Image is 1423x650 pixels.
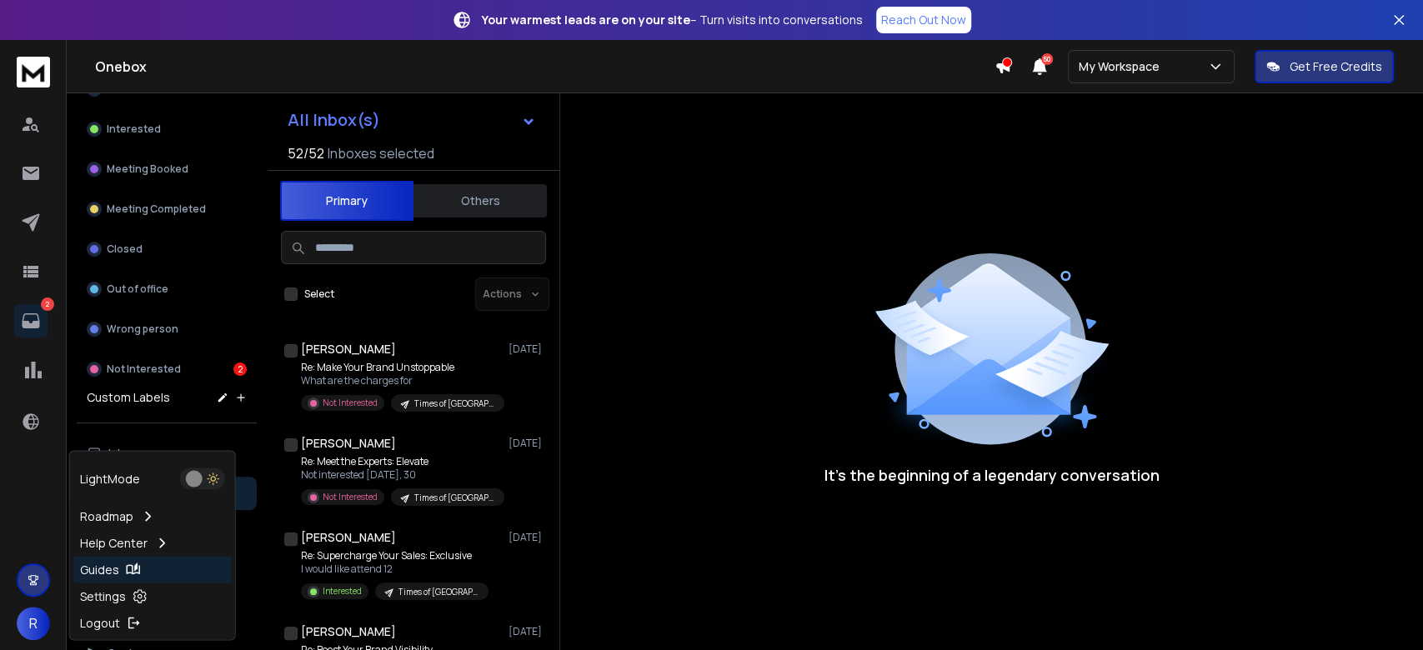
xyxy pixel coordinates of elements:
[77,437,257,470] button: Inbox
[509,437,546,450] p: [DATE]
[413,182,547,219] button: Others
[301,623,396,640] h1: [PERSON_NAME]
[107,162,188,176] p: Meeting Booked
[301,374,501,387] p: What are the charges for
[107,202,206,216] p: Meeting Completed
[301,361,501,374] p: Re: Make Your Brand Unstoppable
[77,112,257,146] button: Interested
[482,12,863,28] p: – Turn visits into conversations
[80,534,148,551] p: Help Center
[509,625,546,638] p: [DATE]
[17,607,50,640] button: R
[301,549,489,562] p: Re: Supercharge Your Sales: Exclusive
[108,447,136,460] p: Inbox
[398,586,479,598] p: Times of [GEOGRAPHIC_DATA] [GEOGRAPHIC_DATA]
[301,529,396,546] h1: [PERSON_NAME]
[80,470,140,487] p: Light Mode
[17,57,50,87] img: logo
[881,12,966,28] p: Reach Out Now
[824,463,1160,487] p: It’s the beginning of a legendary conversation
[77,192,257,226] button: Meeting Completed
[41,297,54,311] p: 2
[1290,58,1382,75] p: Get Free Credits
[414,397,494,410] p: Times of [GEOGRAPHIC_DATA] [GEOGRAPHIC_DATA]
[301,562,489,576] p: I would like attend 12
[288,112,380,128] h1: All Inbox(s)
[323,491,378,503] p: Not Interested
[414,492,494,504] p: Times of [GEOGRAPHIC_DATA] [GEOGRAPHIC_DATA]
[1255,50,1394,83] button: Get Free Credits
[876,7,971,33] a: Reach Out Now
[323,585,362,597] p: Interested
[107,362,181,376] p: Not Interested
[280,181,413,221] button: Primary
[233,362,247,376] div: 2
[77,272,257,306] button: Out of office
[1041,53,1053,65] span: 50
[107,122,161,136] p: Interested
[323,397,378,409] p: Not Interested
[77,152,257,186] button: Meeting Booked
[80,614,120,631] p: Logout
[77,312,257,346] button: Wrong person
[1079,58,1166,75] p: My Workspace
[95,57,995,77] h1: Onebox
[14,304,48,337] a: 2
[73,582,232,609] a: Settings
[80,587,126,604] p: Settings
[107,242,143,256] p: Closed
[482,12,690,27] strong: Your warmest leads are on your site
[288,143,324,163] span: 52 / 52
[301,341,396,357] h1: [PERSON_NAME]
[87,389,170,406] h3: Custom Labels
[301,435,396,452] h1: [PERSON_NAME]
[80,507,133,524] p: Roadmap
[274,103,549,137] button: All Inbox(s)
[73,556,232,582] a: Guides
[509,531,546,544] p: [DATE]
[77,232,257,266] button: Closed
[73,529,232,556] a: Help Center
[301,468,501,482] p: Not interested [DATE], 30
[107,322,178,336] p: Wrong person
[107,282,168,296] p: Out of office
[73,502,232,529] a: Roadmap
[304,287,334,301] label: Select
[80,561,119,577] p: Guides
[301,455,501,468] p: Re: Meet the Experts: Elevate
[77,352,257,386] button: Not Interested2
[509,342,546,356] p: [DATE]
[328,143,434,163] h3: Inboxes selected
